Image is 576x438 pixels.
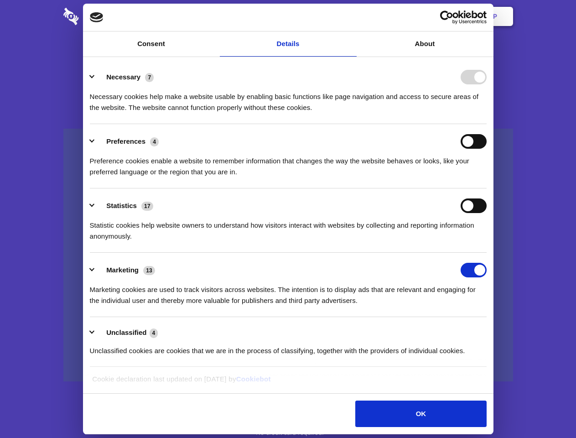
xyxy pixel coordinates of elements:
div: Preference cookies enable a website to remember information that changes the way the website beha... [90,149,487,177]
div: Necessary cookies help make a website usable by enabling basic functions like page navigation and... [90,84,487,113]
label: Statistics [106,202,137,209]
div: Statistic cookies help website owners to understand how visitors interact with websites by collec... [90,213,487,242]
a: Consent [83,31,220,57]
button: Unclassified (4) [90,327,164,339]
h1: Eliminate Slack Data Loss. [63,41,513,74]
span: 7 [145,73,154,82]
span: 4 [150,328,158,338]
button: OK [355,401,486,427]
span: 4 [150,137,159,146]
span: 13 [143,266,155,275]
iframe: Drift Widget Chat Controller [530,392,565,427]
div: Unclassified cookies are cookies that we are in the process of classifying, together with the pro... [90,339,487,356]
img: logo [90,12,104,22]
button: Necessary (7) [90,70,160,84]
img: logo-wordmark-white-trans-d4663122ce5f474addd5e946df7df03e33cb6a1c49d2221995e7729f52c070b2.svg [63,8,141,25]
button: Marketing (13) [90,263,161,277]
a: Pricing [268,2,307,31]
a: About [357,31,493,57]
a: Usercentrics Cookiebot - opens in a new window [407,10,487,24]
a: Contact [370,2,412,31]
a: Wistia video thumbnail [63,129,513,382]
button: Preferences (4) [90,134,165,149]
label: Necessary [106,73,140,81]
h4: Auto-redaction of sensitive data, encrypted data sharing and self-destructing private chats. Shar... [63,83,513,113]
span: 17 [141,202,153,211]
label: Preferences [106,137,145,145]
label: Marketing [106,266,139,274]
div: Cookie declaration last updated on [DATE] by [85,374,491,391]
a: Details [220,31,357,57]
a: Cookiebot [236,375,271,383]
div: Marketing cookies are used to track visitors across websites. The intention is to display ads tha... [90,277,487,306]
a: Login [414,2,453,31]
button: Statistics (17) [90,198,159,213]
